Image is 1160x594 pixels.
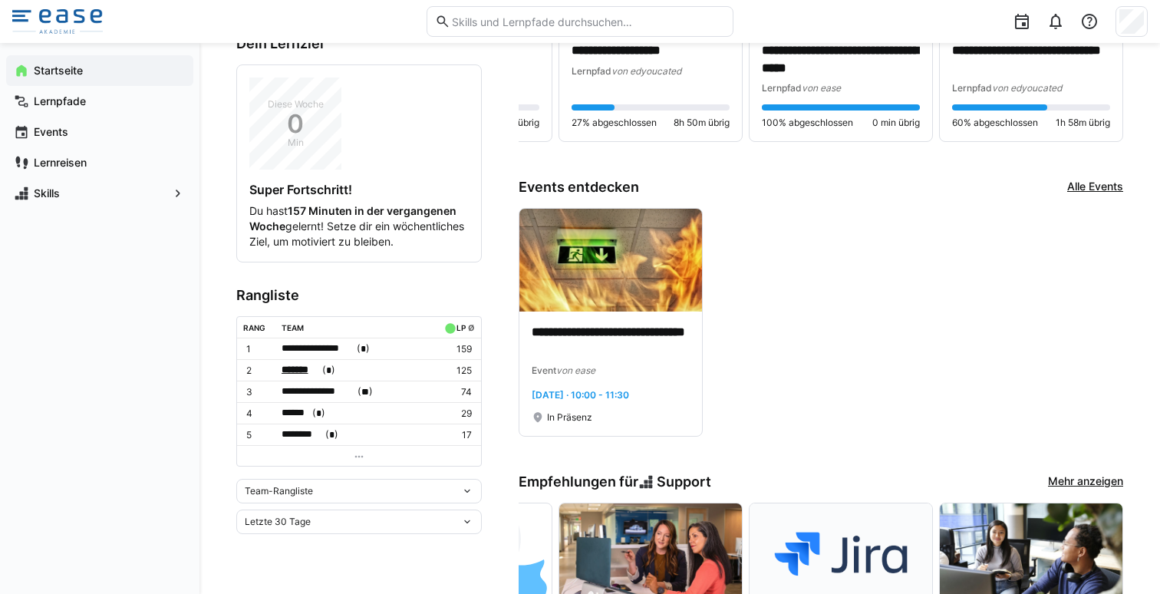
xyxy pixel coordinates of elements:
[325,427,338,443] span: ( )
[322,362,335,378] span: ( )
[802,82,841,94] span: von ease
[441,365,472,377] p: 125
[952,82,992,94] span: Lernpfad
[246,386,269,398] p: 3
[532,389,629,401] span: [DATE] · 10:00 - 11:30
[236,35,482,52] h3: Dein Lernziel
[952,117,1038,129] span: 60% abgeschlossen
[249,203,469,249] p: Du hast gelernt! Setze dir ein wöchentliches Ziel, um motiviert zu bleiben.
[872,117,920,129] span: 0 min übrig
[282,323,304,332] div: Team
[357,341,370,357] span: ( )
[657,474,711,490] span: Support
[243,323,265,332] div: Rang
[762,117,853,129] span: 100% abgeschlossen
[556,365,595,376] span: von ease
[1056,117,1110,129] span: 1h 58m übrig
[312,405,325,421] span: ( )
[547,411,592,424] span: In Präsenz
[246,408,269,420] p: 4
[611,65,681,77] span: von edyoucated
[519,474,711,490] h3: Empfehlungen für
[572,117,657,129] span: 27% abgeschlossen
[441,408,472,420] p: 29
[245,516,311,528] span: Letzte 30 Tage
[456,323,466,332] div: LP
[249,204,456,233] strong: 157 Minuten in der vergangenen Woche
[236,287,482,304] h3: Rangliste
[1067,179,1123,196] a: Alle Events
[246,365,269,377] p: 2
[441,429,472,441] p: 17
[245,485,313,497] span: Team-Rangliste
[246,429,269,441] p: 5
[762,82,802,94] span: Lernpfad
[249,182,469,197] h4: Super Fortschritt!
[468,320,475,333] a: ø
[358,384,373,400] span: ( )
[674,117,730,129] span: 8h 50m übrig
[992,82,1062,94] span: von edyoucated
[441,343,472,355] p: 159
[450,15,725,28] input: Skills und Lernpfade durchsuchen…
[441,386,472,398] p: 74
[246,343,269,355] p: 1
[572,65,611,77] span: Lernpfad
[519,209,702,312] img: image
[519,179,639,196] h3: Events entdecken
[1048,474,1123,490] a: Mehr anzeigen
[532,365,556,376] span: Event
